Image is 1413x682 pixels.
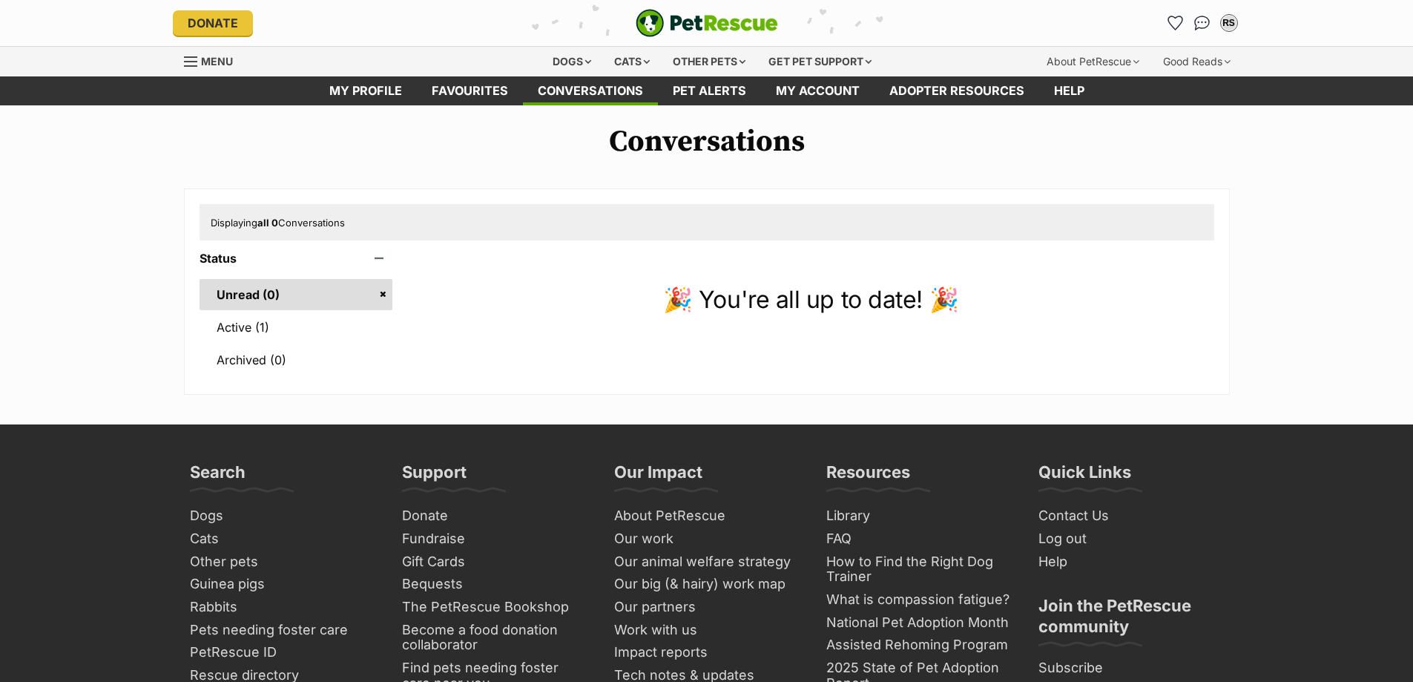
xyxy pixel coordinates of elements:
[314,76,417,105] a: My profile
[604,47,660,76] div: Cats
[184,47,243,73] a: Menu
[173,10,253,36] a: Donate
[523,76,658,105] a: conversations
[1032,505,1230,528] a: Contact Us
[820,611,1018,635] a: National Pet Adoption Month
[608,551,806,574] a: Our animal welfare strategy
[1194,16,1210,30] img: chat-41dd97257d64d25036548639549fe6c8038ab92f7586957e7f3b1b290dea8141.svg
[608,619,806,642] a: Work with us
[1038,595,1224,646] h3: Join the PetRescue community
[758,47,882,76] div: Get pet support
[1032,657,1230,680] a: Subscribe
[1036,47,1150,76] div: About PetRescue
[608,573,806,596] a: Our big (& hairy) work map
[875,76,1039,105] a: Adopter resources
[190,462,246,491] h3: Search
[826,462,910,491] h3: Resources
[396,596,593,619] a: The PetRescue Bookshop
[542,47,602,76] div: Dogs
[184,641,381,664] a: PetRescue ID
[608,528,806,551] a: Our work
[184,505,381,528] a: Dogs
[820,528,1018,551] a: FAQ
[608,641,806,664] a: Impact reports
[184,619,381,642] a: Pets needing foster care
[608,596,806,619] a: Our partners
[396,528,593,551] a: Fundraise
[211,217,345,229] span: Displaying Conversations
[1164,11,1241,35] ul: Account quick links
[200,279,393,310] a: Unread (0)
[1032,551,1230,574] a: Help
[257,217,278,229] strong: all 0
[402,462,467,491] h3: Support
[396,619,593,657] a: Become a food donation collaborator
[407,282,1213,318] p: 🎉 You're all up to date! 🎉
[1032,528,1230,551] a: Log out
[396,551,593,574] a: Gift Cards
[184,573,381,596] a: Guinea pigs
[184,551,381,574] a: Other pets
[417,76,523,105] a: Favourites
[820,588,1018,611] a: What is compassion fatigue?
[200,252,393,265] header: Status
[396,505,593,528] a: Donate
[658,76,761,105] a: Pet alerts
[614,462,702,491] h3: Our Impact
[1164,11,1188,35] a: Favourites
[636,9,778,37] img: logo-e224e6f780fb5917bec1dbf3a21bbac754714ae5b6737aabdf751b685950b380.svg
[1222,16,1236,30] div: RS
[662,47,756,76] div: Other pets
[200,344,393,376] a: Archived (0)
[820,505,1018,528] a: Library
[820,551,1018,588] a: How to Find the Right Dog Trainer
[201,55,233,68] span: Menu
[1190,11,1214,35] a: Conversations
[184,528,381,551] a: Cats
[396,573,593,596] a: Bequests
[608,505,806,528] a: About PetRescue
[1038,462,1131,491] h3: Quick Links
[184,596,381,619] a: Rabbits
[636,9,778,37] a: PetRescue
[1217,11,1241,35] button: My account
[1153,47,1241,76] div: Good Reads
[200,312,393,343] a: Active (1)
[761,76,875,105] a: My account
[820,634,1018,657] a: Assisted Rehoming Program
[1039,76,1099,105] a: Help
